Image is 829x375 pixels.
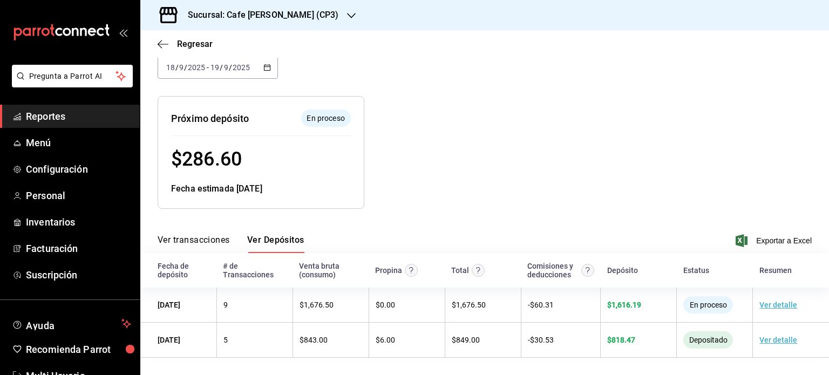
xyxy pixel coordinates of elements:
span: $ 1,676.50 [452,301,486,309]
button: Exportar a Excel [738,234,812,247]
span: Depositado [685,336,732,344]
span: $ 286.60 [171,148,242,171]
svg: Este monto equivale al total de la venta más otros abonos antes de aplicar comisión e IVA. [472,264,485,277]
span: Recomienda Parrot [26,342,131,357]
a: Ver detalle [759,336,797,344]
span: Suscripción [26,268,131,282]
span: - [207,63,209,72]
span: / [229,63,232,72]
span: Pregunta a Parrot AI [29,71,116,82]
td: 9 [216,288,293,323]
span: Reportes [26,109,131,124]
input: -- [179,63,184,72]
svg: Las propinas mostradas excluyen toda configuración de retención. [405,264,418,277]
div: Depósito [607,266,638,275]
span: Inventarios [26,215,131,229]
span: $ 1,676.50 [300,301,334,309]
td: 5 [216,323,293,358]
div: Venta bruta (consumo) [299,262,362,279]
a: Ver detalle [759,301,797,309]
div: Propina [375,266,402,275]
span: - $ 60.31 [528,301,554,309]
span: Ayuda [26,317,117,330]
svg: Contempla comisión de ventas y propinas, IVA, cancelaciones y devoluciones. [581,264,594,277]
span: $ 6.00 [376,336,395,344]
span: Menú [26,135,131,150]
span: - $ 30.53 [528,336,554,344]
span: Configuración [26,162,131,176]
span: Regresar [177,39,213,49]
span: En proceso [685,301,731,309]
div: Fecha de depósito [158,262,210,279]
td: $0.00 [369,288,445,323]
div: Fecha estimada [DATE] [171,182,351,195]
span: / [220,63,223,72]
td: [DATE] [140,288,216,323]
input: ---- [232,63,250,72]
button: Pregunta a Parrot AI [12,65,133,87]
div: Próximo depósito [171,111,249,126]
span: / [175,63,179,72]
input: -- [223,63,229,72]
button: open_drawer_menu [119,28,127,37]
span: $ 843.00 [300,336,328,344]
div: El depósito aún no se ha enviado a tu cuenta bancaria. [683,296,733,313]
td: [DATE] [140,323,216,358]
a: Pregunta a Parrot AI [8,78,133,90]
div: Total [451,266,469,275]
button: Regresar [158,39,213,49]
button: Ver transacciones [158,235,230,253]
div: # de Transacciones [223,262,286,279]
button: Ver Depósitos [247,235,304,253]
span: En proceso [302,113,349,124]
span: $ 849.00 [452,336,480,344]
span: $ 1,616.19 [607,301,641,309]
div: Comisiones y deducciones [527,262,578,279]
div: El monto ha sido enviado a tu cuenta bancaria. Puede tardar en verse reflejado, según la entidad ... [683,331,733,349]
div: Resumen [759,266,792,275]
input: ---- [187,63,206,72]
h3: Sucursal: Cafe [PERSON_NAME] (CP3) [179,9,338,22]
span: $ 818.47 [607,336,635,344]
input: -- [210,63,220,72]
div: navigation tabs [158,235,304,253]
span: Facturación [26,241,131,256]
input: -- [166,63,175,72]
div: El depósito aún no se ha enviado a tu cuenta bancaria. [301,110,351,127]
span: Personal [26,188,131,203]
div: Estatus [683,266,709,275]
span: / [184,63,187,72]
